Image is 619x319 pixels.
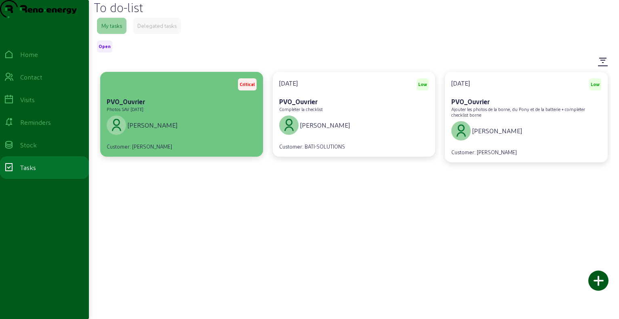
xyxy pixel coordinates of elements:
[20,163,36,172] div: Tasks
[279,107,323,112] cam-card-subtitle: Compléter la checklist
[20,72,42,82] div: Contact
[107,97,257,107] div: PVO_Ouvrier
[101,22,122,29] div: My tasks
[279,78,298,90] div: [DATE]
[418,82,427,87] span: Low
[591,82,600,87] span: Low
[20,50,38,59] div: Home
[472,126,522,136] span: [PERSON_NAME]
[20,95,35,105] div: Visits
[451,97,601,107] div: PVO_Ouvrier
[300,120,350,130] span: [PERSON_NAME]
[451,78,470,90] div: [DATE]
[107,107,143,112] cam-card-subtitle: Photos SAV [DATE]
[99,44,111,49] span: Open
[279,143,345,150] div: Customer: BATI-SOLUTIONS
[137,22,177,29] div: Delegated tasks
[20,140,37,150] div: Stock
[20,118,51,127] div: Reminders
[240,82,255,87] span: Critical
[279,97,429,107] div: PVO_Ouvrier
[451,149,517,156] div: Customer: [PERSON_NAME]
[128,120,177,130] span: [PERSON_NAME]
[451,107,585,118] cam-card-subtitle: Ajouter les photos de la borne, du Pony et de la batterie + compléter checklist borne
[107,143,172,150] div: Customer: [PERSON_NAME]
